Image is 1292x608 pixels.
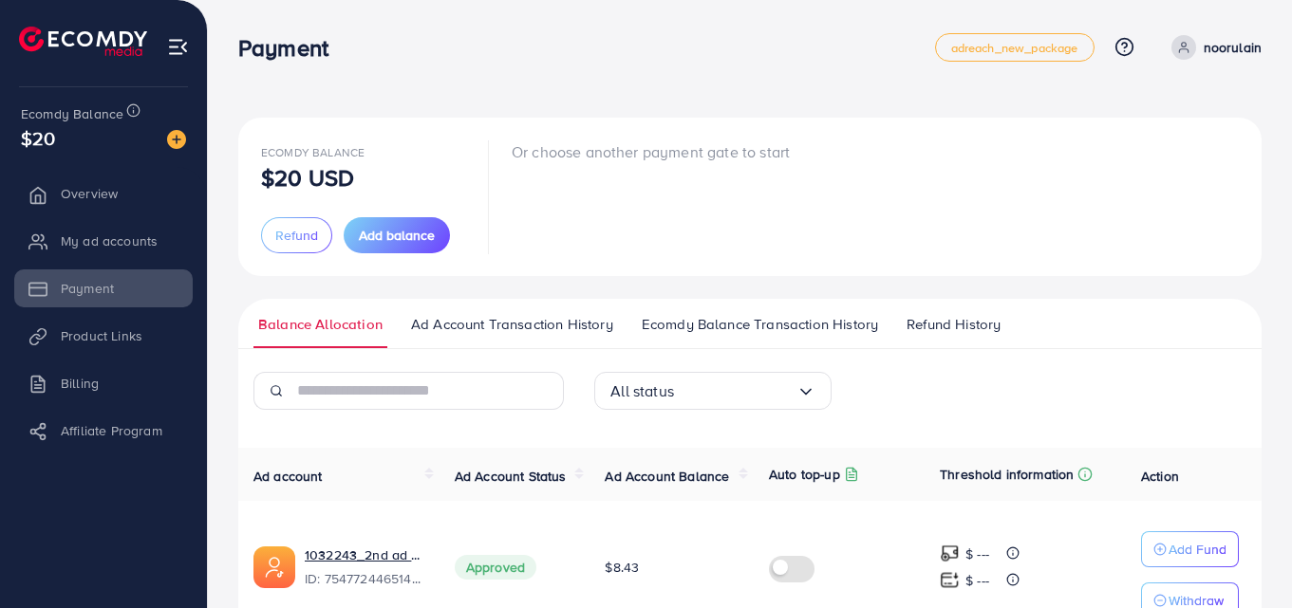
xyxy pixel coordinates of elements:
p: $20 USD [261,166,354,189]
span: Ad Account Transaction History [411,314,613,335]
span: Ad Account Status [455,467,567,486]
img: top-up amount [940,570,960,590]
span: Refund [275,226,318,245]
p: $ --- [965,569,989,592]
img: ic-ads-acc.e4c84228.svg [253,546,295,588]
span: $8.43 [605,558,639,577]
p: Threshold information [940,463,1074,486]
span: Ecomdy Balance Transaction History [642,314,878,335]
button: Add Fund [1141,531,1239,567]
span: Ecomdy Balance [21,104,123,123]
span: Approved [455,555,536,580]
button: Refund [261,217,332,253]
span: Refund History [907,314,1001,335]
img: menu [167,36,189,58]
div: <span class='underline'>1032243_2nd ad account Noor ul Ain_1757341624637</span></br>7547724465141... [305,545,424,589]
button: Add balance [344,217,450,253]
span: Add balance [359,226,435,245]
span: adreach_new_package [951,42,1078,54]
span: Balance Allocation [258,314,383,335]
img: top-up amount [940,544,960,563]
p: noorulain [1204,36,1262,59]
span: $20 [21,124,55,152]
img: logo [19,27,147,56]
p: Add Fund [1169,538,1226,561]
h3: Payment [238,34,344,62]
span: Action [1141,467,1179,486]
span: All status [610,377,674,406]
span: Ecomdy Balance [261,144,365,160]
a: noorulain [1164,35,1262,60]
span: ID: 7547724465141022728 [305,569,424,588]
a: 1032243_2nd ad account Noor ul Ain_1757341624637 [305,545,424,564]
input: Search for option [674,377,796,406]
a: adreach_new_package [935,33,1095,62]
span: Ad account [253,467,323,486]
p: Or choose another payment gate to start [512,140,790,163]
p: $ --- [965,543,989,565]
img: image [167,130,186,149]
span: Ad Account Balance [605,467,729,486]
div: Search for option [594,372,832,410]
p: Auto top-up [769,463,840,486]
